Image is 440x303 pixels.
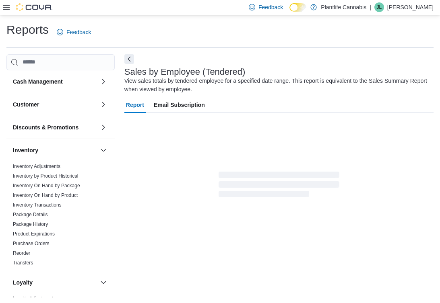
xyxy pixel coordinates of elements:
h1: Reports [6,22,49,38]
a: Purchase Orders [13,241,50,246]
button: Cash Management [13,78,97,86]
h3: Loyalty [13,278,33,287]
button: Loyalty [99,278,108,287]
span: Loading [219,173,339,199]
a: Package Details [13,212,48,217]
span: Package History [13,221,48,227]
span: Inventory Adjustments [13,163,60,170]
a: Inventory by Product Historical [13,173,78,179]
h3: Inventory [13,146,38,154]
input: Dark Mode [289,3,306,12]
button: Next [124,54,134,64]
span: Reorder [13,250,30,256]
p: | [370,2,371,12]
a: Feedback [54,24,94,40]
a: Inventory On Hand by Package [13,183,80,188]
a: Inventory Transactions [13,202,62,208]
a: Loyalty Adjustments [13,296,56,301]
div: View sales totals by tendered employee for a specified date range. This report is equivalent to t... [124,77,430,94]
div: Inventory [6,162,115,271]
button: Discounts & Promotions [99,123,108,132]
button: Customer [99,100,108,109]
a: Inventory On Hand by Product [13,192,78,198]
p: [PERSON_NAME] [387,2,434,12]
a: Reorder [13,250,30,256]
div: Jessi Loff [374,2,384,12]
button: Inventory [13,146,97,154]
a: Transfers [13,260,33,266]
span: Report [126,97,144,113]
span: Inventory On Hand by Product [13,192,78,199]
a: Product Expirations [13,231,55,237]
h3: Discounts & Promotions [13,123,78,131]
img: Cova [16,3,52,11]
a: Inventory Adjustments [13,164,60,169]
p: Plantlife Cannabis [321,2,366,12]
h3: Customer [13,100,39,109]
button: Customer [13,100,97,109]
span: Feedback [258,3,283,11]
span: JL [377,2,382,12]
h3: Cash Management [13,78,63,86]
span: Email Subscription [154,97,205,113]
button: Loyalty [13,278,97,287]
button: Discounts & Promotions [13,123,97,131]
h3: Sales by Employee (Tendered) [124,67,246,77]
a: Package History [13,221,48,227]
span: Feedback [66,28,91,36]
button: Cash Management [99,77,108,86]
button: Inventory [99,145,108,155]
